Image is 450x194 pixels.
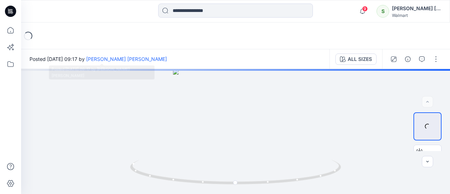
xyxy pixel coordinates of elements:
div: S​ [377,5,389,18]
div: Walmart [392,13,441,18]
div: [PERSON_NAME] ​[PERSON_NAME] [392,4,441,13]
span: 9 [362,6,368,12]
div: ALL SIZES [348,55,372,63]
button: Details [402,54,413,65]
a: [PERSON_NAME] ​[PERSON_NAME] [86,56,167,62]
button: ALL SIZES [335,54,377,65]
span: Posted [DATE] 09:17 by [30,55,167,63]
